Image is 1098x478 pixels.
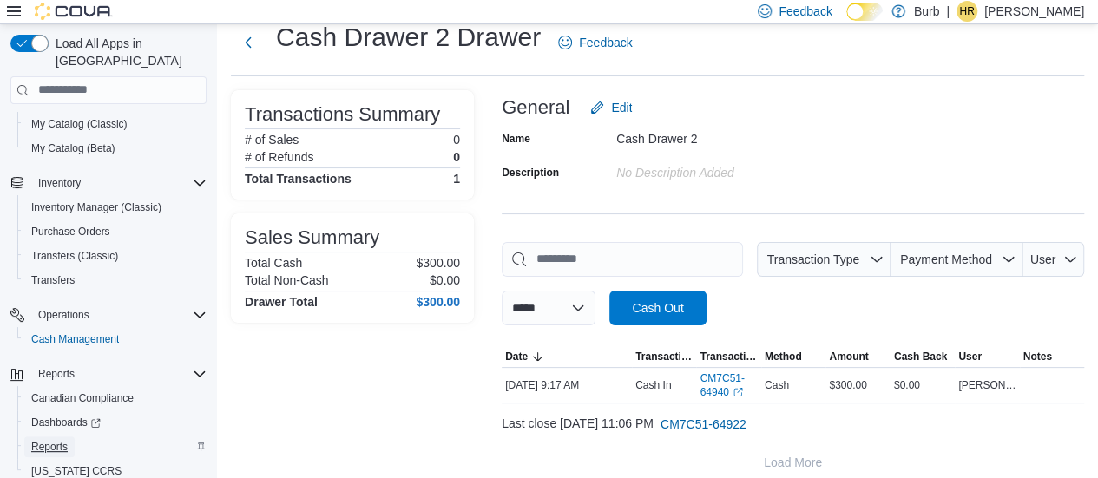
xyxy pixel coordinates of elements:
img: Cova [35,3,113,20]
a: Inventory Manager (Classic) [24,197,168,218]
p: | [946,1,950,22]
span: My Catalog (Beta) [24,138,207,159]
span: User [1030,252,1056,266]
span: $300.00 [829,378,866,392]
a: Cash Management [24,329,126,350]
p: $300.00 [416,256,460,270]
button: Transfers (Classic) [17,244,214,268]
span: Edit [611,99,632,116]
span: Cash Back [894,350,947,363]
span: [US_STATE] CCRS [31,464,122,478]
button: My Catalog (Beta) [17,136,214,160]
span: Feedback [779,3,832,20]
div: No Description added [616,159,849,180]
button: Amount [825,346,890,367]
span: Load All Apps in [GEOGRAPHIC_DATA] [49,35,207,69]
span: Payment Method [900,252,992,266]
p: [PERSON_NAME] [984,1,1084,22]
span: Inventory [38,176,81,190]
input: Dark Mode [846,3,883,21]
span: Inventory Manager (Classic) [31,200,161,214]
a: Canadian Compliance [24,388,141,409]
button: Transaction Type [632,346,696,367]
h6: # of Sales [245,133,299,147]
button: Reports [17,435,214,459]
a: Transfers [24,270,82,291]
span: Purchase Orders [24,221,207,242]
span: Method [765,350,802,363]
label: Name [502,132,530,146]
span: Reports [38,367,75,381]
div: Last close [DATE] 11:06 PM [502,407,1084,442]
span: Reports [31,363,207,384]
span: CM7C51-64922 [661,416,746,433]
button: Operations [3,303,214,327]
button: Next [231,25,266,60]
svg: External link [733,387,743,397]
button: Inventory [3,171,214,195]
span: Cash Out [632,299,683,317]
span: Transfers [31,273,75,287]
h4: Total Transactions [245,172,352,186]
p: Burb [914,1,940,22]
a: Dashboards [24,412,108,433]
a: My Catalog (Classic) [24,114,135,134]
button: Operations [31,304,96,325]
div: Cash Drawer 2 [616,125,849,146]
span: Operations [31,304,207,325]
span: My Catalog (Classic) [31,117,128,131]
button: Cash Out [609,291,707,325]
button: Transaction Type [757,242,891,277]
p: 0 [453,133,460,147]
button: Reports [3,362,214,386]
span: Canadian Compliance [24,388,207,409]
p: Cash In [635,378,671,392]
span: Transaction Type [635,350,693,363]
span: Inventory [31,173,207,193]
h4: Drawer Total [245,295,318,309]
span: Canadian Compliance [31,391,134,405]
button: My Catalog (Classic) [17,112,214,136]
h6: Total Non-Cash [245,273,329,287]
h6: # of Refunds [245,150,313,164]
button: User [955,346,1019,367]
h3: Transactions Summary [245,104,440,125]
span: Dashboards [24,412,207,433]
button: Date [502,346,632,367]
div: $0.00 [891,375,955,396]
span: Inventory Manager (Classic) [24,197,207,218]
button: Canadian Compliance [17,386,214,410]
span: Transaction # [700,350,757,363]
a: CM7C51-64940External link [700,371,757,399]
input: This is a search bar. As you type, the results lower in the page will automatically filter. [502,242,743,277]
button: Inventory Manager (Classic) [17,195,214,219]
button: Inventory [31,173,88,193]
button: User [1022,242,1084,277]
a: Feedback [551,25,639,60]
span: My Catalog (Classic) [24,114,207,134]
span: Transaction Type [766,252,859,266]
span: Amount [829,350,868,363]
span: Reports [24,436,207,457]
a: Transfers (Classic) [24,246,125,266]
button: Cash Management [17,327,214,351]
div: [DATE] 9:17 AM [502,375,632,396]
span: Operations [38,308,89,322]
span: Cash Management [31,332,119,346]
span: Reports [31,440,68,454]
h4: $300.00 [416,295,460,309]
a: Dashboards [17,410,214,435]
h1: Cash Drawer 2 Drawer [276,20,541,55]
span: Dashboards [31,416,101,429]
a: Purchase Orders [24,221,117,242]
p: $0.00 [430,273,460,287]
button: Purchase Orders [17,219,214,244]
button: Reports [31,363,82,384]
span: [PERSON_NAME] [958,378,1016,392]
button: Notes [1020,346,1084,367]
span: My Catalog (Beta) [31,141,115,155]
span: HR [959,1,974,22]
button: CM7C51-64922 [654,407,753,442]
button: Transfers [17,268,214,292]
a: My Catalog (Beta) [24,138,122,159]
